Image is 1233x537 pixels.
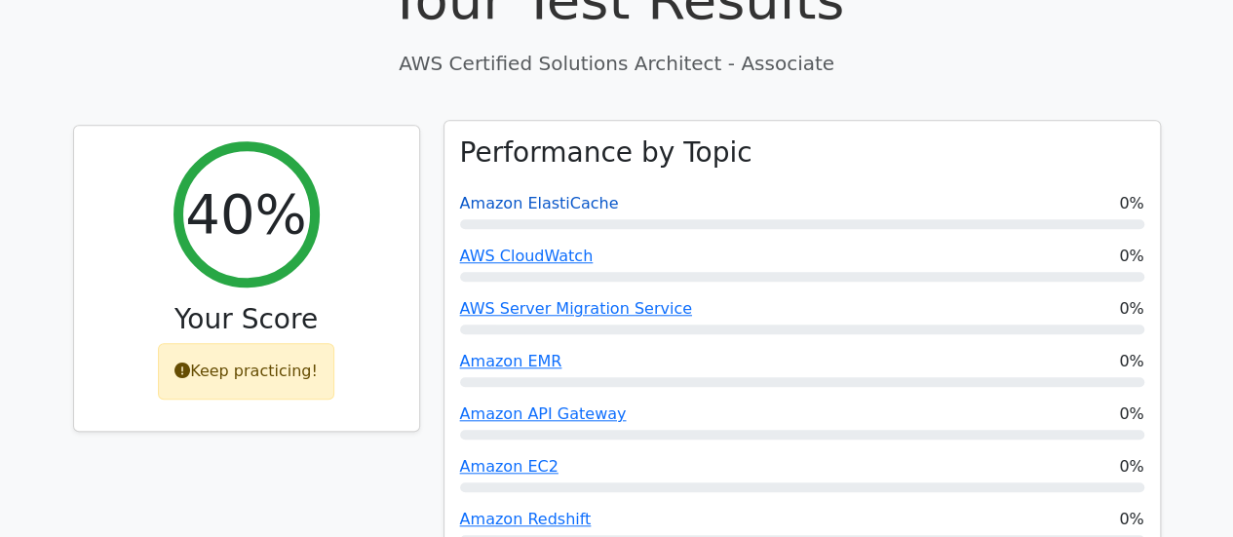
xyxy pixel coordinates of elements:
a: Amazon EC2 [460,457,559,476]
h3: Your Score [90,303,404,336]
span: 0% [1119,297,1143,321]
span: 0% [1119,403,1143,426]
a: Amazon Redshift [460,510,592,528]
div: Keep practicing! [158,343,334,400]
span: 0% [1119,245,1143,268]
a: AWS Server Migration Service [460,299,692,318]
p: AWS Certified Solutions Architect - Associate [73,49,1161,78]
span: 0% [1119,350,1143,373]
a: Amazon ElastiCache [460,194,619,212]
h3: Performance by Topic [460,136,752,170]
span: 0% [1119,455,1143,479]
span: 0% [1119,192,1143,215]
a: Amazon API Gateway [460,404,627,423]
a: AWS CloudWatch [460,247,594,265]
span: 0% [1119,508,1143,531]
h2: 40% [185,181,306,247]
a: Amazon EMR [460,352,562,370]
